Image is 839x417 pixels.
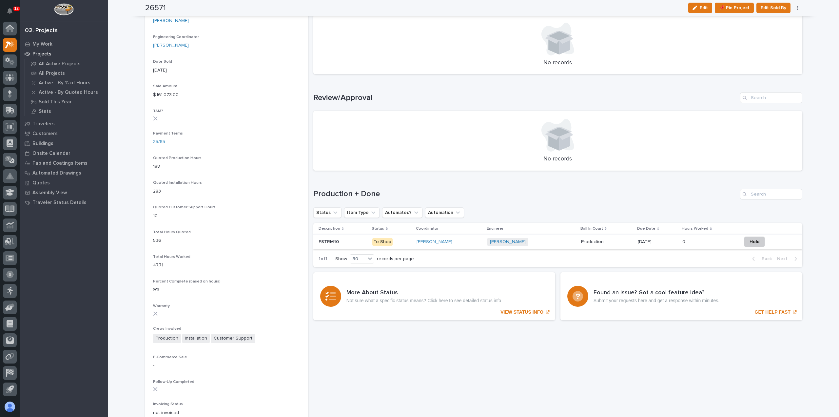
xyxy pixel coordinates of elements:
button: Edit [688,3,712,13]
button: Automation [425,207,464,218]
p: records per page [377,256,414,262]
p: All Projects [39,71,65,76]
p: 12 [14,6,19,11]
a: Active - By % of Hours [25,78,108,87]
p: - [153,362,300,369]
img: Workspace Logo [54,3,73,15]
a: Quotes [20,178,108,188]
span: Installation [182,334,210,343]
button: Hold [744,237,765,247]
p: 0 [682,238,687,245]
span: Edit [700,5,708,11]
span: Sale Amount [153,84,178,88]
p: Hours Worked [682,225,708,232]
p: FSTRM10 [319,238,340,245]
a: [PERSON_NAME] [153,17,189,24]
span: Invoicing Status [153,402,183,406]
a: Sold This Year [25,97,108,106]
h1: Production + Done [313,189,737,199]
div: To Shop [372,238,393,246]
div: Notifications12 [8,8,17,18]
p: Fab and Coatings Items [32,160,88,166]
p: Description [319,225,340,232]
a: Travelers [20,119,108,129]
span: Customer Support [211,334,255,343]
p: Show [335,256,347,262]
p: Stats [39,109,51,115]
button: Next [774,256,802,262]
p: Projects [32,51,51,57]
button: Item Type [344,207,380,218]
p: 1 of 1 [313,251,333,267]
button: Notifications [3,4,17,18]
a: My Work [20,39,108,49]
a: [PERSON_NAME] [417,239,452,245]
p: No records [321,59,794,67]
p: Engineer [487,225,503,232]
span: Follow-Up Completed [153,380,194,384]
p: [DATE] [638,239,677,245]
p: Assembly View [32,190,67,196]
button: users-avatar [3,400,17,414]
span: Warranty [153,304,170,308]
input: Search [740,189,802,199]
button: 📌 Pin Project [715,3,754,13]
p: 188 [153,163,300,170]
span: Production [153,334,181,343]
span: Next [777,256,791,262]
button: Automated? [382,207,422,218]
span: E-Commerce Sale [153,355,187,359]
a: Customers [20,129,108,138]
a: Automated Drawings [20,168,108,178]
a: 35/65 [153,138,165,145]
p: Traveler Status Details [32,200,87,206]
a: Buildings [20,138,108,148]
button: Back [747,256,774,262]
p: Not sure what a specific status means? Click here to see detailed status info [346,298,501,303]
a: Stats [25,107,108,116]
span: Quoted Installation Hours [153,181,202,185]
span: Total Hours Worked [153,255,190,259]
span: Engineering Coordinator [153,35,199,39]
p: Submit your requests here and get a response within minutes. [594,298,719,303]
p: Customers [32,131,58,137]
p: 47.71 [153,262,300,269]
span: Date Sold [153,60,172,64]
h1: Review/Approval [313,93,737,103]
span: Payment Terms [153,132,183,136]
p: 9% [153,286,300,293]
p: All Active Projects [39,61,81,67]
p: 283 [153,188,300,195]
p: [DATE] [153,67,300,74]
p: Travelers [32,121,55,127]
span: Hold [750,238,759,246]
a: Projects [20,49,108,59]
p: My Work [32,41,52,47]
span: Edit Sold By [761,4,786,12]
p: Automated Drawings [32,170,81,176]
input: Search [740,93,802,103]
p: Due Date [637,225,655,232]
p: Active - By Quoted Hours [39,90,98,95]
button: Status [313,207,341,218]
span: T&M? [153,109,163,113]
p: $ 161,073.00 [153,92,300,98]
p: not invoiced [153,409,300,416]
tr: FSTRM10FSTRM10 To Shop[PERSON_NAME] [PERSON_NAME] ProductionProduction [DATE]00 Hold [313,235,802,249]
a: All Active Projects [25,59,108,68]
span: Total Hours Quoted [153,230,191,234]
span: Crews Involved [153,327,181,331]
p: Sold This Year [39,99,72,105]
p: Quotes [32,180,50,186]
div: 02. Projects [25,27,58,34]
div: 30 [350,256,366,262]
p: VIEW STATUS INFO [500,309,543,315]
span: Back [758,256,772,262]
p: 10 [153,213,300,219]
p: Buildings [32,141,53,147]
a: Traveler Status Details [20,198,108,207]
p: Active - By % of Hours [39,80,90,86]
p: Coordinator [416,225,439,232]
